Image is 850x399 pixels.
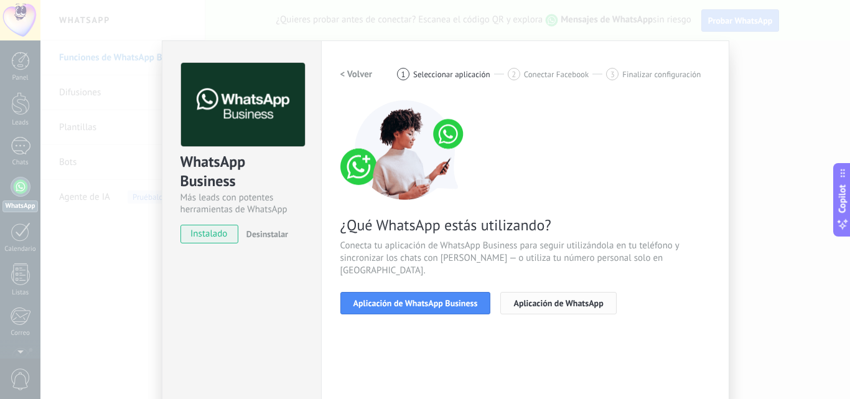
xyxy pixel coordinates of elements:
button: Desinstalar [241,225,288,243]
span: Conecta tu aplicación de WhatsApp Business para seguir utilizándola en tu teléfono y sincronizar ... [340,240,710,277]
button: < Volver [340,63,373,85]
img: logo_main.png [181,63,305,147]
span: Finalizar configuración [622,70,701,79]
div: WhatsApp Business [180,152,303,192]
span: 1 [401,69,406,80]
span: Seleccionar aplicación [413,70,490,79]
span: Copilot [836,184,849,213]
img: connect number [340,100,471,200]
span: Conectar Facebook [524,70,589,79]
span: 3 [610,69,615,80]
span: Aplicación de WhatsApp [513,299,603,307]
div: Más leads con potentes herramientas de WhatsApp [180,192,303,215]
span: 2 [511,69,516,80]
span: Desinstalar [246,228,288,240]
h2: < Volver [340,68,373,80]
span: instalado [181,225,238,243]
span: Aplicación de WhatsApp Business [353,299,478,307]
button: Aplicación de WhatsApp Business [340,292,491,314]
button: Aplicación de WhatsApp [500,292,616,314]
span: ¿Qué WhatsApp estás utilizando? [340,215,710,235]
